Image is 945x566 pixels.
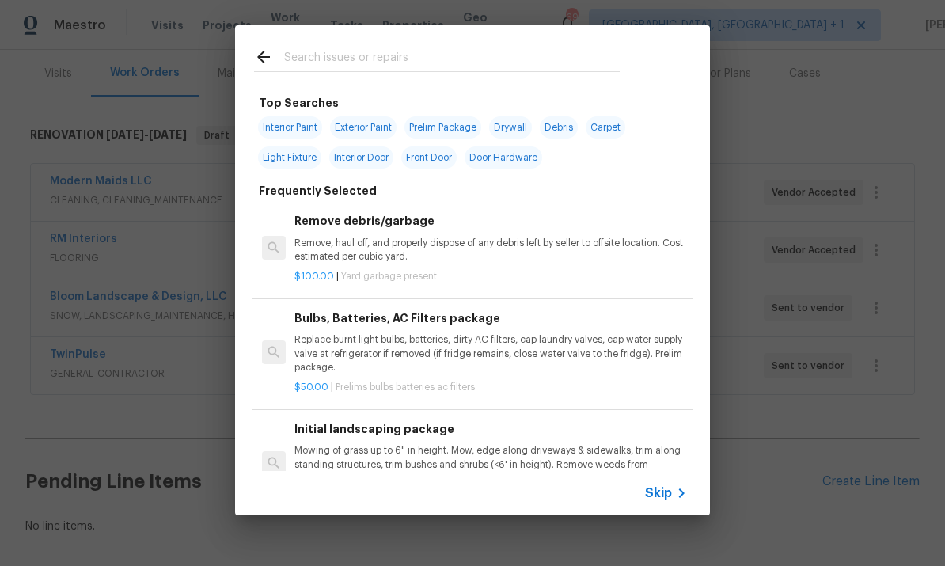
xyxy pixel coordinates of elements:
span: Yard garbage present [341,272,437,281]
h6: Initial landscaping package [294,420,687,438]
span: Carpet [586,116,625,139]
span: Prelim Package [404,116,481,139]
span: Door Hardware [465,146,542,169]
span: $100.00 [294,272,334,281]
span: Skip [645,485,672,501]
span: Light Fixture [258,146,321,169]
span: Prelims bulbs batteries ac filters [336,382,475,392]
span: Front Door [401,146,457,169]
p: Remove, haul off, and properly dispose of any debris left by seller to offsite location. Cost est... [294,237,687,264]
input: Search issues or repairs [284,47,620,71]
p: Mowing of grass up to 6" in height. Mow, edge along driveways & sidewalks, trim along standing st... [294,444,687,484]
span: $50.00 [294,382,328,392]
h6: Bulbs, Batteries, AC Filters package [294,310,687,327]
span: Interior Paint [258,116,322,139]
span: Interior Door [329,146,393,169]
p: | [294,381,687,394]
p: Replace burnt light bulbs, batteries, dirty AC filters, cap laundry valves, cap water supply valv... [294,333,687,374]
p: | [294,270,687,283]
h6: Remove debris/garbage [294,212,687,230]
h6: Frequently Selected [259,182,377,199]
span: Debris [540,116,578,139]
span: Exterior Paint [330,116,397,139]
span: Drywall [489,116,532,139]
h6: Top Searches [259,94,339,112]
